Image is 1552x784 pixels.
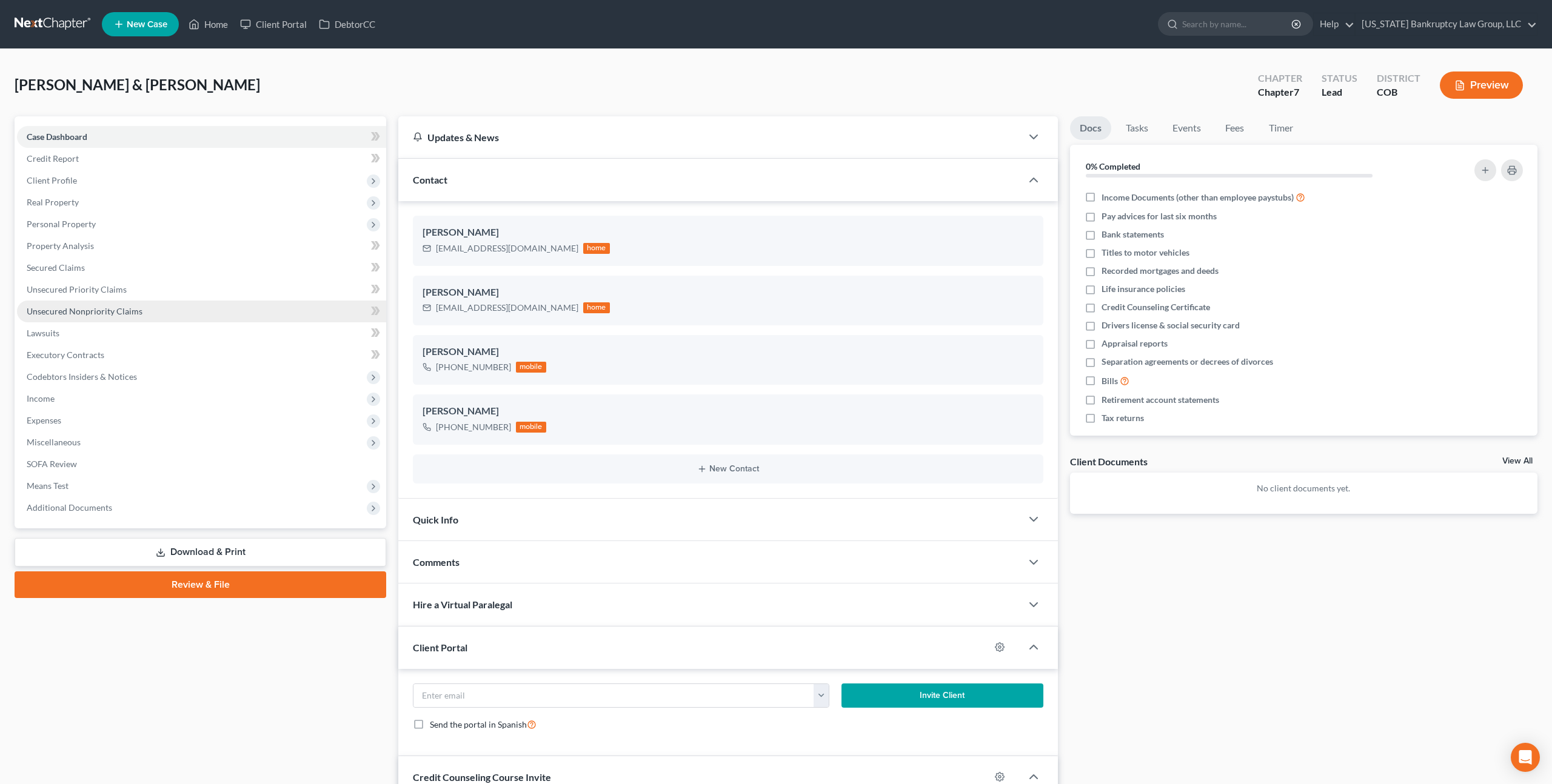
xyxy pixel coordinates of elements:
[423,464,1034,474] button: New Contact
[516,422,546,433] div: mobile
[17,322,386,344] a: Lawsuits
[1182,13,1293,35] input: Search by name...
[1377,71,1420,85] div: District
[1216,116,1254,140] a: Fees
[1314,13,1354,35] a: Help
[1258,85,1302,99] div: Chapter
[1102,375,1118,387] span: Bills
[436,361,511,373] div: [PHONE_NUMBER]
[1070,116,1111,140] a: Docs
[27,350,104,360] span: Executory Contracts
[27,153,79,164] span: Credit Report
[27,371,137,382] span: Codebtors Insiders & Notices
[1116,116,1158,140] a: Tasks
[1102,319,1240,331] span: Drivers license & social security card
[27,459,77,469] span: SOFA Review
[1070,455,1148,468] div: Client Documents
[423,404,1034,419] div: [PERSON_NAME]
[1102,265,1219,277] span: Recorded mortgages and deeds
[423,285,1034,300] div: [PERSON_NAME]
[27,262,85,273] span: Secured Claims
[1102,337,1168,350] span: Appraisal reports
[17,148,386,170] a: Credit Report
[1102,283,1185,295] span: Life insurance policies
[27,328,59,338] span: Lawsuits
[1102,191,1294,204] span: Income Documents (other than employee paystubs)
[1102,228,1164,241] span: Bank statements
[27,393,55,404] span: Income
[1163,116,1211,140] a: Events
[1322,71,1357,85] div: Status
[413,174,447,185] span: Contact
[436,242,578,254] div: [EMAIL_ADDRESS][DOMAIN_NAME]
[413,642,467,653] span: Client Portal
[17,257,386,279] a: Secured Claims
[27,175,77,185] span: Client Profile
[27,197,79,207] span: Real Property
[1102,394,1219,406] span: Retirement account statements
[313,13,381,35] a: DebtorCC
[516,362,546,373] div: mobile
[841,683,1043,708] button: Invite Client
[1102,301,1210,313] span: Credit Counseling Certificate
[436,421,511,433] div: [PHONE_NUMBER]
[1102,412,1144,424] span: Tax returns
[27,306,142,316] span: Unsecured Nonpriority Claims
[27,284,127,294] span: Unsecured Priority Claims
[1080,482,1528,494] p: No client documents yet.
[27,502,112,513] span: Additional Documents
[17,301,386,322] a: Unsecured Nonpriority Claims
[583,302,610,313] div: home
[127,20,167,29] span: New Case
[430,719,527,729] span: Send the portal in Spanish
[17,344,386,366] a: Executory Contracts
[15,538,386,566] a: Download & Print
[17,279,386,301] a: Unsecured Priority Claims
[27,415,61,425] span: Expenses
[436,302,578,314] div: [EMAIL_ADDRESS][DOMAIN_NAME]
[423,345,1034,359] div: [PERSON_NAME]
[27,480,69,491] span: Means Test
[1322,85,1357,99] div: Lead
[1294,86,1299,98] span: 7
[1102,210,1217,222] span: Pay advices for last six months
[413,131,1007,144] div: Updates & News
[234,13,313,35] a: Client Portal
[423,225,1034,240] div: [PERSON_NAME]
[1259,116,1303,140] a: Timer
[1258,71,1302,85] div: Chapter
[17,126,386,148] a: Case Dashboard
[1102,247,1189,259] span: Titles to motor vehicles
[27,437,81,447] span: Miscellaneous
[17,453,386,475] a: SOFA Review
[413,514,458,525] span: Quick Info
[15,571,386,598] a: Review & File
[413,556,460,568] span: Comments
[182,13,234,35] a: Home
[1440,71,1523,99] button: Preview
[413,684,814,707] input: Enter email
[1377,85,1420,99] div: COB
[1086,161,1140,171] strong: 0% Completed
[413,599,512,610] span: Hire a Virtual Paralegal
[413,771,551,783] span: Credit Counseling Course Invite
[1511,743,1540,772] div: Open Intercom Messenger
[1356,13,1537,35] a: [US_STATE] Bankruptcy Law Group, LLC
[15,76,260,93] span: [PERSON_NAME] & [PERSON_NAME]
[583,243,610,254] div: home
[27,219,96,229] span: Personal Property
[27,131,87,142] span: Case Dashboard
[1502,457,1533,465] a: View All
[1102,356,1273,368] span: Separation agreements or decrees of divorces
[17,235,386,257] a: Property Analysis
[27,241,94,251] span: Property Analysis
